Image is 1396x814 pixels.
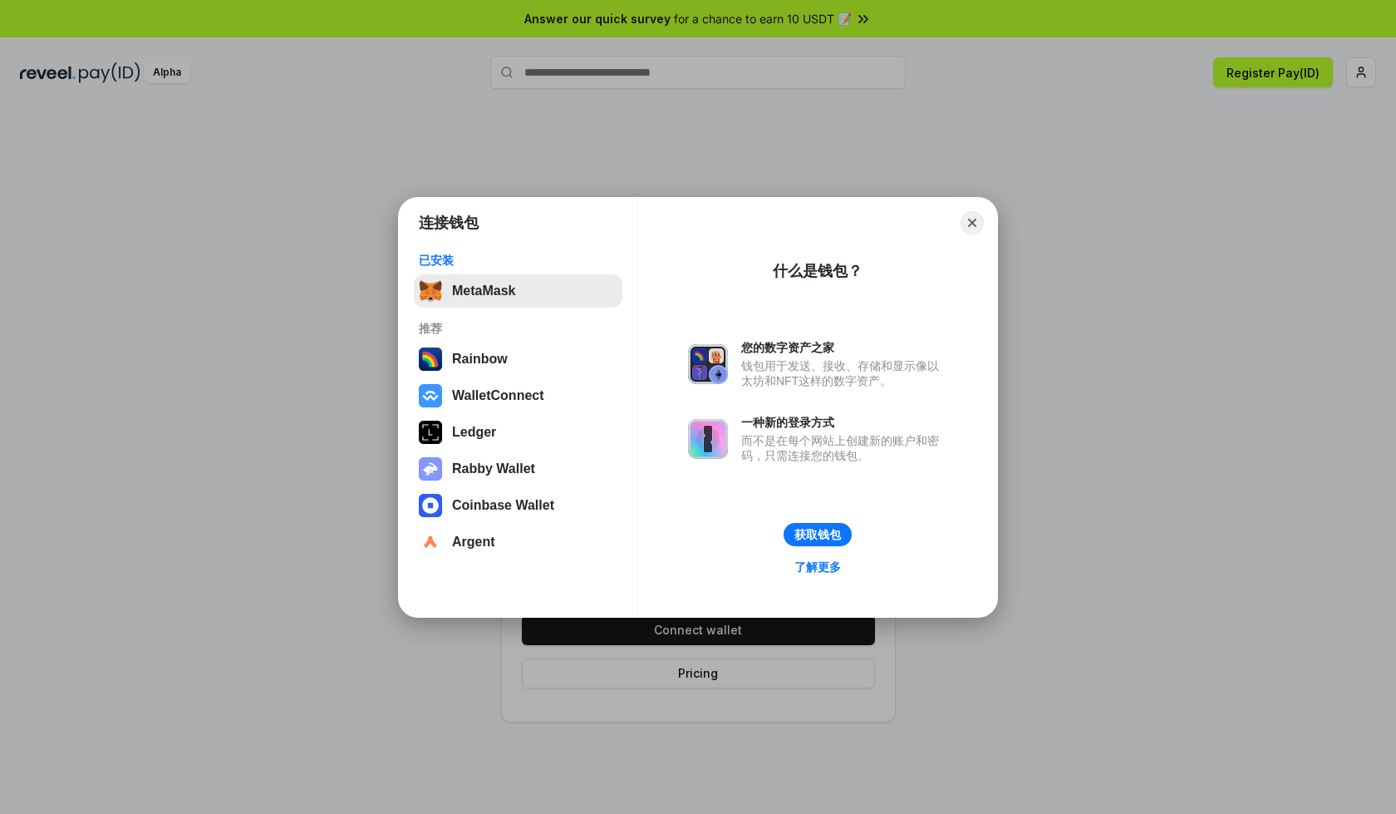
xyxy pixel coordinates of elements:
[452,461,535,476] div: Rabby Wallet
[741,415,947,430] div: 一种新的登录方式
[419,253,617,268] div: 已安装
[961,211,984,234] button: Close
[414,489,622,522] button: Coinbase Wallet
[688,344,728,384] img: svg+xml,%3Csvg%20xmlns%3D%22http%3A%2F%2Fwww.w3.org%2F2000%2Fsvg%22%20fill%3D%22none%22%20viewBox...
[419,530,442,554] img: svg+xml,%3Csvg%20width%3D%2228%22%20height%3D%2228%22%20viewBox%3D%220%200%2028%2028%22%20fill%3D...
[419,421,442,444] img: svg+xml,%3Csvg%20xmlns%3D%22http%3A%2F%2Fwww.w3.org%2F2000%2Fsvg%22%20width%3D%2228%22%20height%3...
[794,560,841,575] div: 了解更多
[452,535,495,550] div: Argent
[419,384,442,407] img: svg+xml,%3Csvg%20width%3D%2228%22%20height%3D%2228%22%20viewBox%3D%220%200%2028%2028%22%20fill%3D...
[452,284,515,298] div: MetaMask
[794,527,841,542] div: 获取钱包
[741,358,947,388] div: 钱包用于发送、接收、存储和显示像以太坊和NFT这样的数字资产。
[784,523,852,546] button: 获取钱包
[452,498,554,513] div: Coinbase Wallet
[741,340,947,355] div: 您的数字资产之家
[773,261,863,281] div: 什么是钱包？
[419,321,617,336] div: 推荐
[419,457,442,481] img: svg+xml,%3Csvg%20xmlns%3D%22http%3A%2F%2Fwww.w3.org%2F2000%2Fsvg%22%20fill%3D%22none%22%20viewBox...
[419,348,442,371] img: svg+xml,%3Csvg%20width%3D%22120%22%20height%3D%22120%22%20viewBox%3D%220%200%20120%20120%22%20fil...
[419,213,479,233] h1: 连接钱包
[414,452,622,486] button: Rabby Wallet
[414,274,622,308] button: MetaMask
[414,379,622,412] button: WalletConnect
[452,425,496,440] div: Ledger
[452,352,508,367] div: Rainbow
[414,525,622,559] button: Argent
[741,433,947,463] div: 而不是在每个网站上创建新的账户和密码，只需连接您的钱包。
[414,416,622,449] button: Ledger
[452,388,544,403] div: WalletConnect
[414,343,622,376] button: Rainbow
[688,419,728,459] img: svg+xml,%3Csvg%20xmlns%3D%22http%3A%2F%2Fwww.w3.org%2F2000%2Fsvg%22%20fill%3D%22none%22%20viewBox...
[784,556,851,578] a: 了解更多
[419,494,442,517] img: svg+xml,%3Csvg%20width%3D%2228%22%20height%3D%2228%22%20viewBox%3D%220%200%2028%2028%22%20fill%3D...
[419,279,442,303] img: svg+xml,%3Csvg%20fill%3D%22none%22%20height%3D%2233%22%20viewBox%3D%220%200%2035%2033%22%20width%...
